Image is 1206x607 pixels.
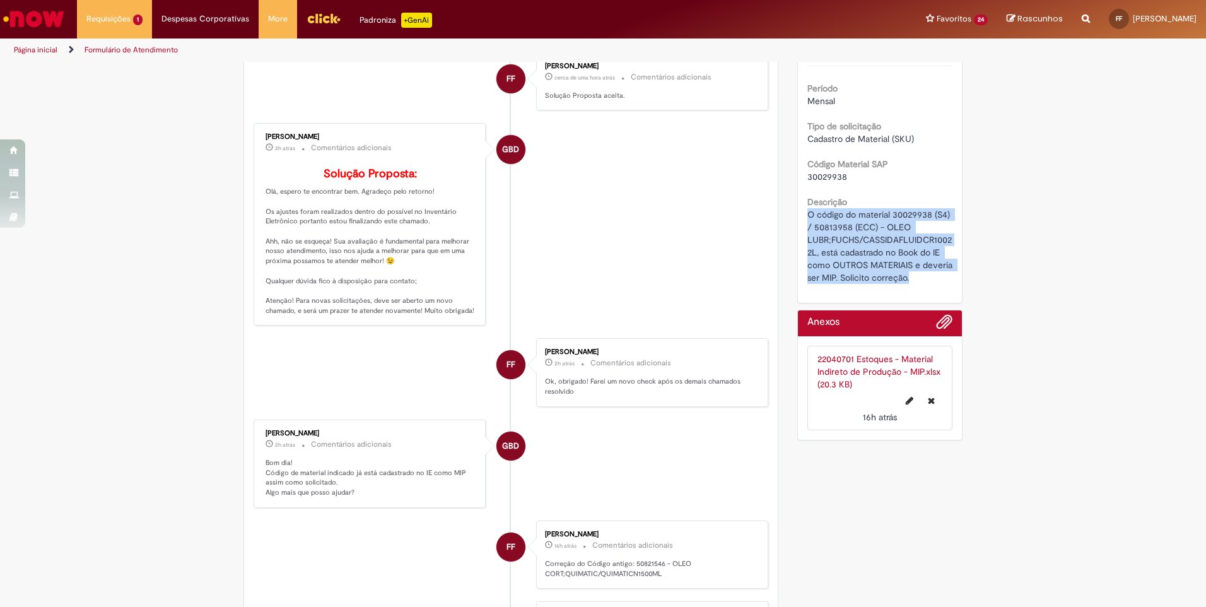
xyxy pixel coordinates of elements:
[554,542,577,550] span: 16h atrás
[496,64,525,93] div: Francisco Marcelino Mendes Filho
[937,13,971,25] span: Favoritos
[85,45,178,55] a: Formulário de Atendimento
[401,13,432,28] p: +GenAi
[275,441,295,449] time: 29/09/2025 08:55:30
[9,38,795,62] ul: Trilhas de página
[545,531,755,538] div: [PERSON_NAME]
[268,13,288,25] span: More
[863,411,897,423] span: 16h atrás
[266,458,476,498] p: Bom dia! Código de material indicado já está cadastrado no IE como MIP assim como solicitado. Alg...
[496,350,525,379] div: Francisco Marcelino Mendes Filho
[266,168,476,315] p: Olá, espero te encontrar bem. Agradeço pelo retorno! Os ajustes foram realizados dentro do possív...
[807,95,835,107] span: Mensal
[807,196,847,208] b: Descrição
[133,15,143,25] span: 1
[898,391,921,411] button: Editar nome de arquivo 22040701 Estoques - Material Indireto de Produção - MIP.xlsx
[936,314,952,336] button: Adicionar anexos
[807,133,914,144] span: Cadastro de Material (SKU)
[307,9,341,28] img: click_logo_yellow_360x200.png
[554,360,575,367] time: 29/09/2025 08:58:01
[545,91,755,101] p: Solução Proposta aceita.
[161,13,249,25] span: Despesas Corporativas
[807,158,888,170] b: Código Material SAP
[360,13,432,28] div: Padroniza
[590,358,671,368] small: Comentários adicionais
[807,121,881,132] b: Tipo de solicitação
[807,209,955,283] span: O código do material 30029938 (S4) / 50813958 (ECC) - OLEO LUBR;FUCHS/CASSIDAFLUIDCR10022L, está ...
[506,350,515,380] span: FF
[14,45,57,55] a: Página inicial
[502,431,519,461] span: GBD
[86,13,131,25] span: Requisições
[807,171,847,182] span: 30029938
[1116,15,1122,23] span: FF
[545,559,755,579] p: Correção do Código antigo: 50821546 - OLEO CORT;QUIMATIC/QUIMATICN1500ML
[545,377,755,396] p: Ok, obrigado! Farei um novo check após os demais chamados resolvido
[592,540,673,551] small: Comentários adicionais
[311,439,392,450] small: Comentários adicionais
[807,317,840,328] h2: Anexos
[496,432,525,461] div: Giovana Branco De Souza
[502,134,519,165] span: GBD
[631,72,711,83] small: Comentários adicionais
[496,533,525,562] div: Francisco Marcelino Mendes Filho
[496,135,525,164] div: Giovana Branco De Souza
[266,430,476,437] div: [PERSON_NAME]
[545,348,755,356] div: [PERSON_NAME]
[554,74,615,81] span: cerca de uma hora atrás
[1,6,66,32] img: ServiceNow
[974,15,988,25] span: 24
[920,391,942,411] button: Excluir 22040701 Estoques - Material Indireto de Produção - MIP.xlsx
[863,411,897,423] time: 28/09/2025 18:50:19
[506,64,515,94] span: FF
[1017,13,1063,25] span: Rascunhos
[266,133,476,141] div: [PERSON_NAME]
[807,83,838,94] b: Período
[275,441,295,449] span: 2h atrás
[545,62,755,70] div: [PERSON_NAME]
[1133,13,1197,24] span: [PERSON_NAME]
[1007,13,1063,25] a: Rascunhos
[506,532,515,562] span: FF
[324,167,417,181] b: Solução Proposta:
[554,74,615,81] time: 29/09/2025 09:12:34
[554,542,577,550] time: 28/09/2025 19:00:36
[817,353,940,390] a: 22040701 Estoques - Material Indireto de Produção - MIP.xlsx (20.3 KB)
[275,144,295,152] span: 2h atrás
[275,144,295,152] time: 29/09/2025 09:07:19
[311,143,392,153] small: Comentários adicionais
[554,360,575,367] span: 2h atrás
